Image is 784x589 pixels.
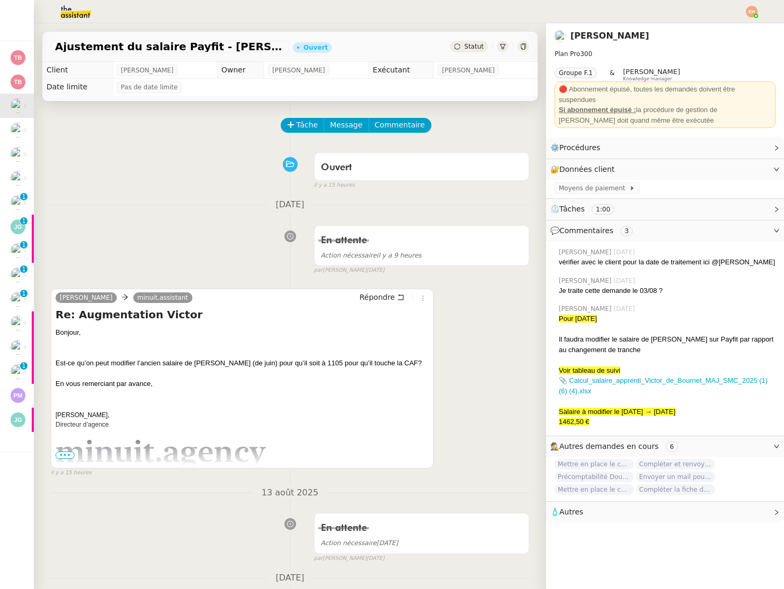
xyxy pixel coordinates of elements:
[20,265,27,273] nz-badge-sup: 1
[559,276,614,286] span: [PERSON_NAME]
[321,539,398,547] span: [DATE]
[550,142,605,154] span: ⚙️
[314,554,385,563] small: [PERSON_NAME]
[570,31,649,41] a: [PERSON_NAME]
[636,459,715,470] span: Compléter et renvoyer le formulaire de rupture - Marine Baroin
[11,123,25,137] img: users%2F0v3yA2ZOZBYwPN7V38GNVTYjOQj1%2Favatar%2Fa58eb41e-cbb7-4128-9131-87038ae72dcb
[121,65,174,76] span: [PERSON_NAME]
[56,379,429,389] div: En vous remerciant par avance,
[614,276,638,286] span: [DATE]
[11,316,25,330] img: users%2F0v3yA2ZOZBYwPN7V38GNVTYjOQj1%2Favatar%2Fa58eb41e-cbb7-4128-9131-87038ae72dcb
[359,292,395,302] span: Répondre
[366,554,384,563] span: [DATE]
[546,502,784,522] div: 🧴Autres
[636,484,715,495] span: Compléter la fiche de poste pour Léna
[20,290,27,297] nz-badge-sup: 1
[314,266,323,275] span: par
[11,364,25,379] img: users%2FtFhOaBya8rNVU5KG7br7ns1BCvi2%2Favatar%2Faa8c47da-ee6c-4101-9e7d-730f2e64f978
[217,62,263,79] td: Owner
[559,334,776,355] div: Il faudra modifier le salaire de [PERSON_NAME] sur Payfit par rapport au changement de tranche
[636,472,715,482] span: Envoyer un mail pour fermer la page
[614,304,638,314] span: [DATE]
[314,554,323,563] span: par
[314,266,385,275] small: [PERSON_NAME]
[555,484,634,495] span: Mettre en place le contrat d'alternance
[366,266,384,275] span: [DATE]
[56,411,109,419] span: [PERSON_NAME],
[550,163,619,176] span: 🔐
[559,286,776,296] div: Je traite cette demande le 03/08 ?
[51,468,91,477] span: il y a 15 heures
[20,193,27,200] nz-badge-sup: 1
[22,193,26,203] p: 1
[559,315,597,323] span: Pour [DATE]
[368,118,431,133] button: Commentaire
[56,420,429,429] div: Directeur d’agence
[746,6,758,17] img: svg
[56,293,117,302] a: [PERSON_NAME]
[56,307,429,322] h4: Re: Augmentation Victor
[559,205,585,213] span: Tâches
[555,50,580,58] span: Plan Pro
[11,50,25,65] img: svg
[330,119,362,131] span: Message
[550,205,623,213] span: ⏲️
[56,452,75,459] span: •••
[321,539,377,547] span: Action nécessaire
[559,143,601,152] span: Procédures
[550,442,682,450] span: 🕵️
[559,408,676,416] span: Salaire à modifier le [DATE] → [DATE]
[546,220,784,241] div: 💬Commentaires 3
[11,147,25,162] img: users%2FxcSDjHYvjkh7Ays4vB9rOShue3j1%2Favatar%2Fc5852ac1-ab6d-4275-813a-2130981b2f82
[137,294,188,301] span: minuit.assistant
[559,247,614,257] span: [PERSON_NAME]
[368,62,433,79] td: Exécutant
[22,217,26,227] p: 1
[42,79,112,96] td: Date limite
[559,366,620,374] span: Voir tableau de suivi
[559,84,771,105] div: 🔴 Abonnement épuisé, toutes les demandes doivent être suspendues
[11,268,25,282] img: users%2FxcSDjHYvjkh7Ays4vB9rOShue3j1%2Favatar%2Fc5852ac1-ab6d-4275-813a-2130981b2f82
[11,195,25,210] img: users%2F0v3yA2ZOZBYwPN7V38GNVTYjOQj1%2Favatar%2Fa58eb41e-cbb7-4128-9131-87038ae72dcb
[623,76,672,82] span: Knowledge manager
[559,418,589,426] span: 1462,50 €
[321,236,367,245] span: En attente
[11,171,25,186] img: users%2FtFhOaBya8rNVU5KG7br7ns1BCvi2%2Favatar%2Faa8c47da-ee6c-4101-9e7d-730f2e64f978
[555,68,597,78] nz-tag: Groupe F.1
[559,105,771,125] div: la procédure de gestion de [PERSON_NAME] doit quand même être exécutée
[55,41,284,52] span: Ajustement du salaire Payfit - [PERSON_NAME]
[303,44,328,51] div: Ouvert
[297,119,318,131] span: Tâche
[375,119,425,131] span: Commentaire
[666,441,678,452] nz-tag: 6
[321,252,422,259] span: il y a 9 heures
[550,226,637,235] span: 💬
[546,199,784,219] div: ⏲️Tâches 1:00
[580,50,592,58] span: 300
[321,523,367,533] span: En attente
[11,340,25,355] img: users%2Fu5utAm6r22Q2efrA9GW4XXK0tp42%2Favatar%2Fec7cfc88-a6c7-457c-b43b-5a2740bdf05f
[550,508,583,516] span: 🧴
[555,459,634,470] span: Mettre en place le contrat de [PERSON_NAME]
[267,571,312,585] span: [DATE]
[20,362,27,370] nz-badge-sup: 1
[22,362,26,372] p: 1
[592,204,614,215] nz-tag: 1:00
[559,226,613,235] span: Commentaires
[281,118,325,133] button: Tâche
[314,181,355,190] span: il y a 15 heures
[11,243,25,258] img: users%2FxcSDjHYvjkh7Ays4vB9rOShue3j1%2Favatar%2Fc5852ac1-ab6d-4275-813a-2130981b2f82
[42,62,112,79] td: Client
[356,291,408,303] button: Répondre
[559,376,768,395] a: 📎 Calcul_salaire_apprenti_Victor_de_Bournet_MAJ_SMC_2025 (1) (6) (4).xlsx
[321,252,377,259] span: Action nécessaire
[555,472,634,482] span: Précomptabilité Dougs- [DATE]
[56,440,267,471] img: logoMinuitMail.png
[559,304,614,314] span: [PERSON_NAME]
[559,508,583,516] span: Autres
[56,358,429,369] div: Est-ce qu’on peut modifier l’ancien salaire de [PERSON_NAME] (de juin) pour qu’il soit à 1105 pou...
[11,75,25,89] img: svg
[559,257,776,268] div: vérifier avec le client pour la date de traitement ici @[PERSON_NAME]
[22,290,26,299] p: 1
[121,82,178,93] span: Pas de date limite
